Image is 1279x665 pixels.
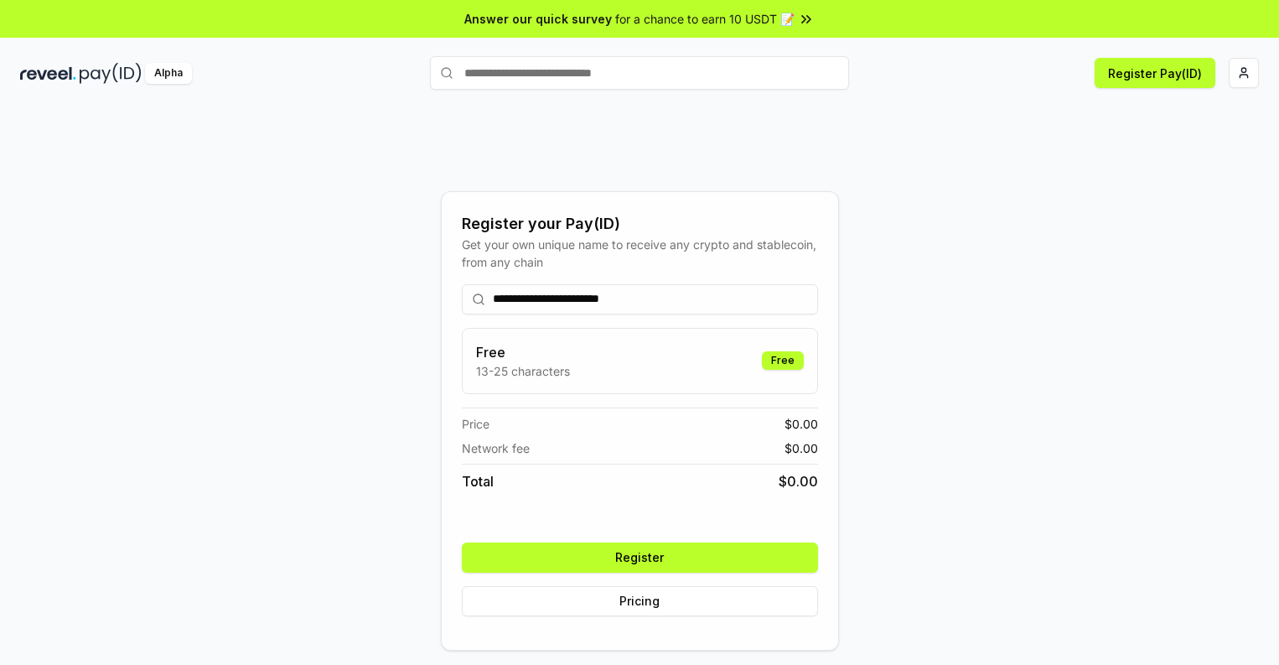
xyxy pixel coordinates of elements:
[784,415,818,433] span: $ 0.00
[20,63,76,84] img: reveel_dark
[476,342,570,362] h3: Free
[462,471,494,491] span: Total
[615,10,795,28] span: for a chance to earn 10 USDT 📝
[762,351,804,370] div: Free
[462,415,489,433] span: Price
[462,439,530,457] span: Network fee
[476,362,570,380] p: 13-25 characters
[779,471,818,491] span: $ 0.00
[462,236,818,271] div: Get your own unique name to receive any crypto and stablecoin, from any chain
[462,212,818,236] div: Register your Pay(ID)
[145,63,192,84] div: Alpha
[784,439,818,457] span: $ 0.00
[462,586,818,616] button: Pricing
[80,63,142,84] img: pay_id
[464,10,612,28] span: Answer our quick survey
[1095,58,1215,88] button: Register Pay(ID)
[462,543,818,573] button: Register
